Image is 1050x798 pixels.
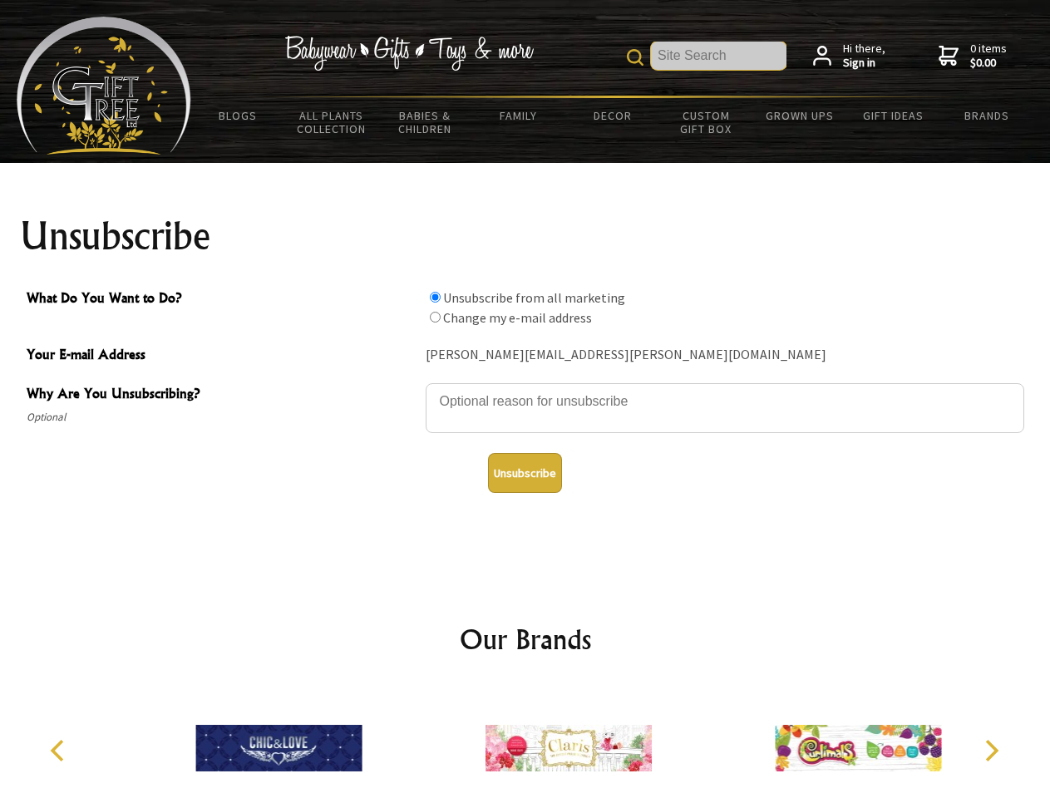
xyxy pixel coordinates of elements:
[846,98,940,133] a: Gift Ideas
[752,98,846,133] a: Grown Ups
[426,342,1024,368] div: [PERSON_NAME][EMAIL_ADDRESS][PERSON_NAME][DOMAIN_NAME]
[651,42,786,70] input: Site Search
[42,732,78,769] button: Previous
[27,407,417,427] span: Optional
[939,42,1007,71] a: 0 items$0.00
[426,383,1024,433] textarea: Why Are You Unsubscribing?
[488,453,562,493] button: Unsubscribe
[627,49,643,66] img: product search
[284,36,534,71] img: Babywear - Gifts - Toys & more
[940,98,1034,133] a: Brands
[285,98,379,146] a: All Plants Collection
[443,289,625,306] label: Unsubscribe from all marketing
[843,42,885,71] span: Hi there,
[27,383,417,407] span: Why Are You Unsubscribing?
[659,98,753,146] a: Custom Gift Box
[430,292,441,303] input: What Do You Want to Do?
[17,17,191,155] img: Babyware - Gifts - Toys and more...
[813,42,885,71] a: Hi there,Sign in
[27,344,417,368] span: Your E-mail Address
[33,619,1018,659] h2: Our Brands
[970,56,1007,71] strong: $0.00
[565,98,659,133] a: Decor
[378,98,472,146] a: Babies & Children
[430,312,441,323] input: What Do You Want to Do?
[27,288,417,312] span: What Do You Want to Do?
[973,732,1009,769] button: Next
[191,98,285,133] a: BLOGS
[20,216,1031,256] h1: Unsubscribe
[472,98,566,133] a: Family
[970,41,1007,71] span: 0 items
[843,56,885,71] strong: Sign in
[443,309,592,326] label: Change my e-mail address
